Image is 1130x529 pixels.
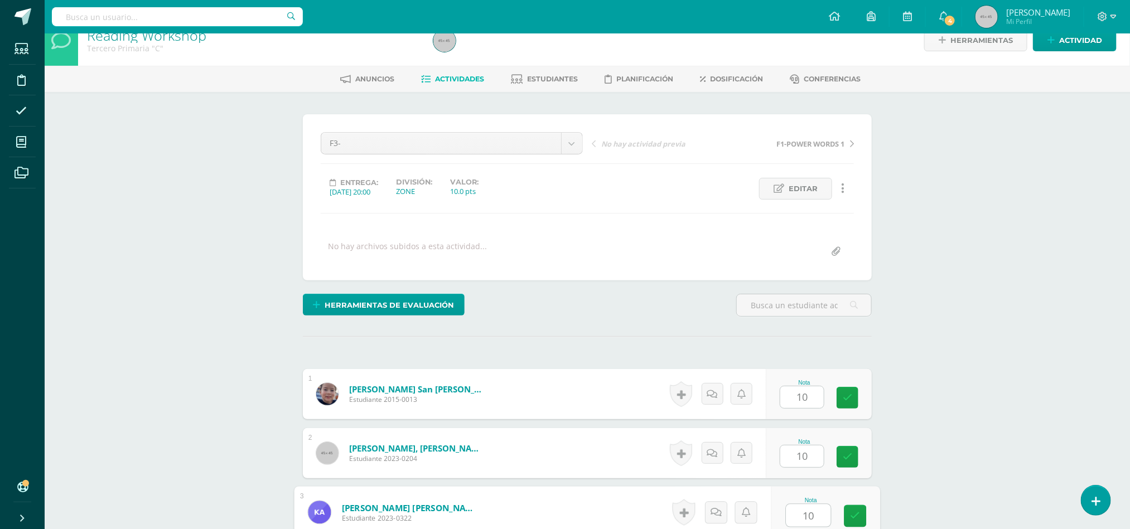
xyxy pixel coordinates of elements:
[436,75,485,83] span: Actividades
[617,75,674,83] span: Planificación
[349,443,483,454] a: [PERSON_NAME], [PERSON_NAME]
[341,70,395,88] a: Anuncios
[316,442,339,464] img: 45x45
[605,70,674,88] a: Planificación
[780,439,829,445] div: Nota
[701,70,764,88] a: Dosificación
[422,70,485,88] a: Actividades
[737,294,871,316] input: Busca un estudiante aquí...
[950,30,1013,51] span: Herramientas
[321,133,582,154] a: F3-
[308,501,331,523] img: 69eb9f3bad7ff60286dd9510d5c1f79f.png
[87,27,420,43] h1: Reading Workshop
[976,6,998,28] img: 45x45
[328,241,487,263] div: No hay archivos subidos a esta actividad...
[511,70,578,88] a: Estudiantes
[396,186,432,196] div: ZONE
[316,383,339,405] img: 32313db6772b111f7cdcca771d4e5be9.png
[780,445,824,467] input: 0-10.0
[349,395,483,404] span: Estudiante 2015-0013
[450,178,479,186] label: Valor:
[87,26,206,45] a: Reading Workshop
[396,178,432,186] label: División:
[356,75,395,83] span: Anuncios
[330,187,378,197] div: [DATE] 20:00
[790,70,861,88] a: Conferencias
[52,7,303,26] input: Busca un usuario...
[601,139,685,149] span: No hay actividad previa
[433,30,456,52] img: 45x45
[924,30,1027,51] a: Herramientas
[330,133,553,154] span: F3-
[325,295,455,316] span: Herramientas de evaluación
[786,497,837,503] div: Nota
[303,294,465,316] a: Herramientas de evaluación
[340,178,378,187] span: Entrega:
[780,386,824,408] input: 0-10.0
[1059,30,1102,51] span: Actividad
[786,504,831,527] input: 0-10.0
[780,380,829,386] div: Nota
[711,75,764,83] span: Dosificación
[723,138,854,149] a: F1-POWER WORDS 1
[528,75,578,83] span: Estudiantes
[349,384,483,395] a: [PERSON_NAME] San [PERSON_NAME], [PERSON_NAME]
[87,43,420,54] div: Tercero Primaria 'C'
[450,186,479,196] div: 10.0 pts
[1006,17,1070,26] span: Mi Perfil
[944,14,956,27] span: 4
[804,75,861,83] span: Conferencias
[789,178,818,199] span: Editar
[349,454,483,463] span: Estudiante 2023-0204
[1006,7,1070,18] span: [PERSON_NAME]
[1033,30,1117,51] a: Actividad
[342,513,480,523] span: Estudiante 2023-0322
[342,502,480,513] a: [PERSON_NAME] [PERSON_NAME]
[776,139,844,149] span: F1-POWER WORDS 1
